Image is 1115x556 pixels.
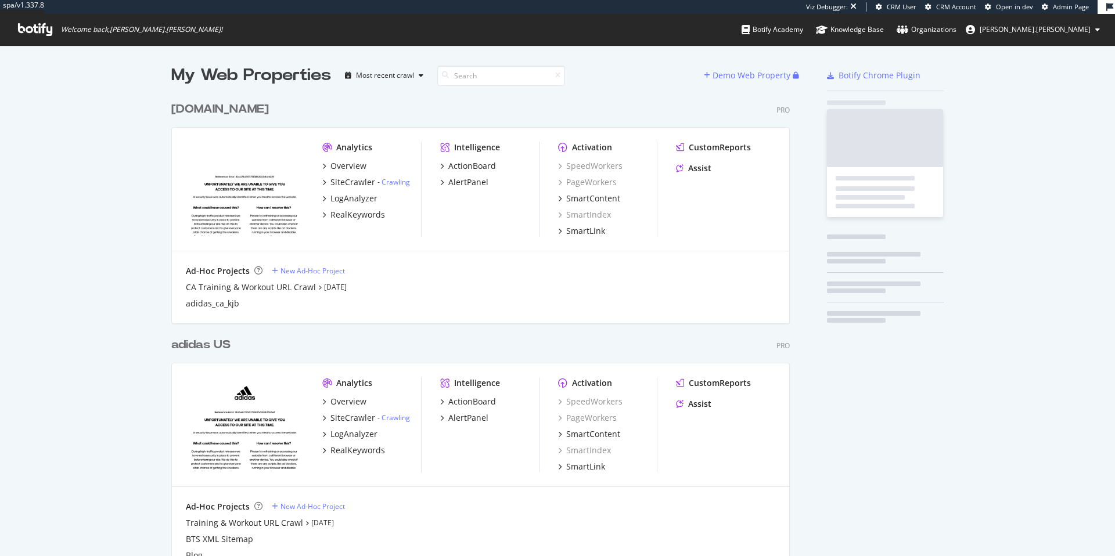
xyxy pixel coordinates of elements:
input: Search [437,66,565,86]
a: Knowledge Base [816,14,884,45]
a: SmartContent [558,193,620,204]
a: RealKeywords [322,445,385,456]
div: CustomReports [689,377,751,389]
div: My Web Properties [171,64,331,87]
span: dave.coppedge [980,24,1091,34]
button: Demo Web Property [704,66,793,85]
div: Intelligence [454,377,500,389]
a: Admin Page [1042,2,1089,12]
a: PageWorkers [558,176,617,188]
span: CRM User [887,2,916,11]
div: AlertPanel [448,176,488,188]
div: Botify Chrome Plugin [839,70,920,81]
a: Overview [322,396,366,407]
div: [DOMAIN_NAME] [171,101,269,118]
a: Assist [676,398,711,410]
a: SpeedWorkers [558,396,623,407]
a: RealKeywords [322,209,385,221]
div: Pro [776,105,790,115]
a: adidas US [171,337,235,353]
div: SpeedWorkers [558,160,623,172]
a: BTS XML Sitemap [186,533,253,545]
a: Open in dev [985,2,1033,12]
a: PageWorkers [558,412,617,424]
div: CustomReports [689,142,751,153]
img: adidas.ca [186,142,304,236]
a: SmartIndex [558,209,611,221]
div: Viz Debugger: [806,2,848,12]
a: [DOMAIN_NAME] [171,101,274,118]
a: LogAnalyzer [322,193,377,204]
div: SiteCrawler [330,176,375,188]
div: RealKeywords [330,209,385,221]
a: SiteCrawler- Crawling [322,412,410,424]
div: Assist [688,398,711,410]
div: New Ad-Hoc Project [280,501,345,511]
button: [PERSON_NAME].[PERSON_NAME] [956,20,1109,39]
div: Intelligence [454,142,500,153]
div: SmartContent [566,428,620,440]
div: Assist [688,163,711,174]
a: Demo Web Property [704,70,793,80]
div: adidas US [171,337,231,353]
div: Overview [330,396,366,407]
div: Analytics [336,377,372,389]
span: CRM Account [936,2,976,11]
div: Most recent crawl [356,72,414,79]
a: LogAnalyzer [322,428,377,440]
span: Open in dev [996,2,1033,11]
div: Overview [330,160,366,172]
div: Demo Web Property [713,70,790,81]
a: CustomReports [676,142,751,153]
div: ActionBoard [448,396,496,407]
a: CustomReports [676,377,751,389]
div: Activation [572,142,612,153]
a: Crawling [382,413,410,423]
img: adidas.com/us [186,377,304,471]
div: LogAnalyzer [330,428,377,440]
a: AlertPanel [440,176,488,188]
div: Organizations [897,24,956,35]
a: [DATE] [311,518,334,528]
a: Overview [322,160,366,172]
a: adidas_ca_kjb [186,298,239,309]
a: SmartLink [558,461,605,472]
a: Botify Academy [742,14,803,45]
div: ActionBoard [448,160,496,172]
div: RealKeywords [330,445,385,456]
a: [DATE] [324,282,347,292]
div: SmartContent [566,193,620,204]
a: New Ad-Hoc Project [272,266,345,276]
a: ActionBoard [440,396,496,407]
div: Ad-Hoc Projects [186,265,250,277]
div: SmartLink [566,461,605,472]
div: Ad-Hoc Projects [186,501,250,512]
a: Organizations [897,14,956,45]
div: LogAnalyzer [330,193,377,204]
span: Admin Page [1053,2,1089,11]
a: CA Training & Workout URL Crawl [186,281,316,293]
a: Crawling [382,177,410,187]
a: SmartIndex [558,445,611,456]
div: Analytics [336,142,372,153]
div: SiteCrawler [330,412,375,424]
a: SmartContent [558,428,620,440]
div: SmartLink [566,225,605,237]
div: - [377,177,410,187]
a: CRM User [876,2,916,12]
span: Welcome back, [PERSON_NAME].[PERSON_NAME] ! [61,25,222,34]
a: ActionBoard [440,160,496,172]
a: CRM Account [925,2,976,12]
button: Most recent crawl [340,66,428,85]
div: Pro [776,341,790,351]
div: Botify Academy [742,24,803,35]
a: SiteCrawler- Crawling [322,176,410,188]
div: New Ad-Hoc Project [280,266,345,276]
